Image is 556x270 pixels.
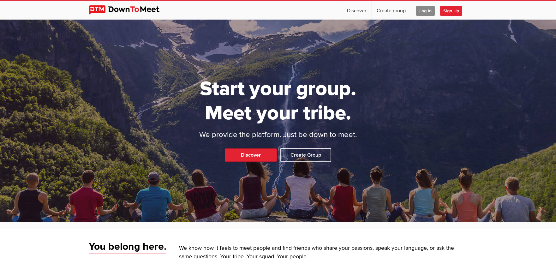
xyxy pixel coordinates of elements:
[89,5,169,15] img: DownToMeet
[280,148,331,162] a: Create Group
[416,6,435,16] span: Log In
[89,240,166,254] span: You belong here.
[411,1,440,20] a: Log In
[440,6,462,16] span: Sign Up
[440,1,467,20] a: Sign Up
[225,148,277,162] a: Discover
[176,77,381,125] h1: Start your group. Meet your tribe.
[372,1,411,20] a: Create group
[179,244,468,261] p: We know how it feels to meet people and find friends who share your passions, speak your language...
[342,1,371,20] a: Discover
